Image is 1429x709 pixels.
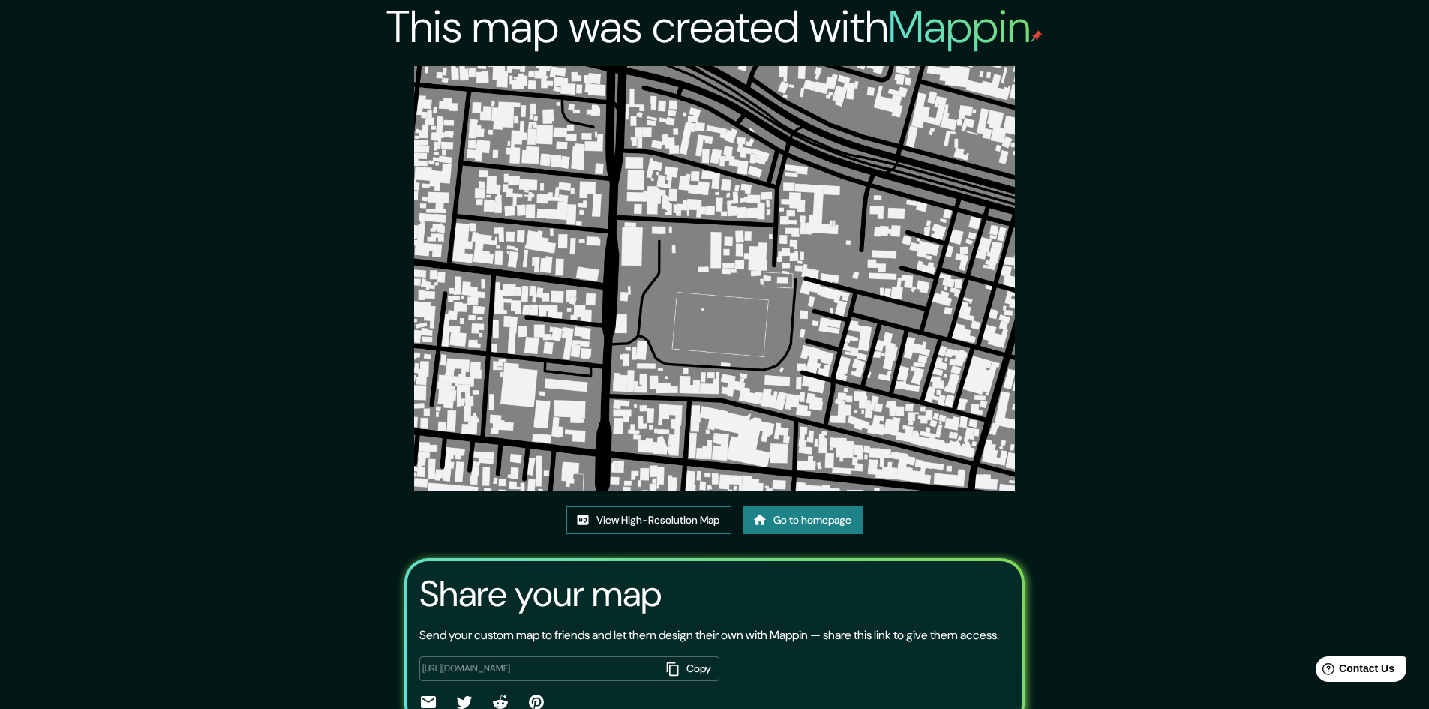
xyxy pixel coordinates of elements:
[419,573,662,615] h3: Share your map
[743,506,863,534] a: Go to homepage
[1031,30,1043,42] img: mappin-pin
[566,506,731,534] a: View High-Resolution Map
[419,626,999,644] p: Send your custom map to friends and let them design their own with Mappin — share this link to gi...
[661,656,719,681] button: Copy
[1295,650,1412,692] iframe: Help widget launcher
[414,66,1016,491] img: created-map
